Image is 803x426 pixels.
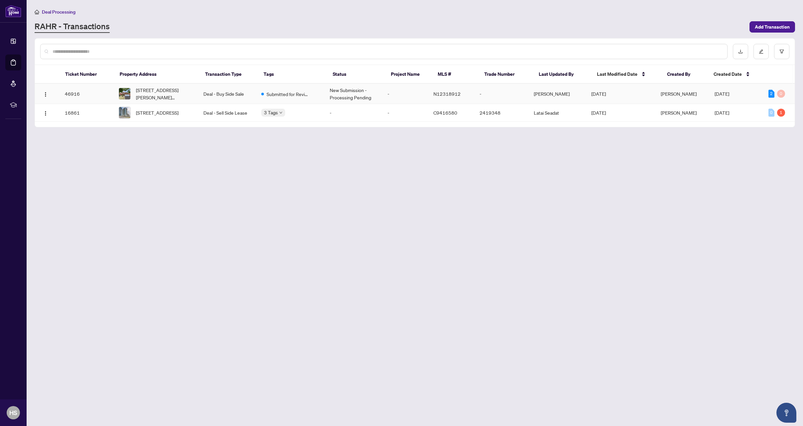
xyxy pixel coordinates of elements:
[528,104,586,122] td: Latai Seadat
[382,84,428,104] td: -
[327,65,386,84] th: Status
[714,70,742,78] span: Created Date
[35,10,39,14] span: home
[258,65,327,84] th: Tags
[198,104,256,122] td: Deal - Sell Side Lease
[267,90,310,98] span: Submitted for Review
[433,91,461,97] span: N12318912
[279,111,283,114] span: down
[324,84,382,104] td: New Submission - Processing Pending
[40,107,51,118] button: Logo
[43,111,48,116] img: Logo
[35,21,110,33] a: RAHR - Transactions
[198,84,256,104] td: Deal - Buy Side Sale
[119,107,130,118] img: thumbnail-img
[777,90,785,98] div: 0
[661,110,697,116] span: [PERSON_NAME]
[59,84,113,104] td: 46916
[136,86,193,101] span: [STREET_ADDRESS][PERSON_NAME][PERSON_NAME]
[715,110,729,116] span: [DATE]
[662,65,708,84] th: Created By
[776,403,796,423] button: Open asap
[42,9,75,15] span: Deal Processing
[591,110,606,116] span: [DATE]
[386,65,432,84] th: Project Name
[738,49,743,54] span: download
[592,65,662,84] th: Last Modified Date
[382,104,428,122] td: -
[597,70,637,78] span: Last Modified Date
[533,65,592,84] th: Last Updated By
[264,109,278,116] span: 3 Tags
[479,65,533,84] th: Trade Number
[200,65,258,84] th: Transaction Type
[768,109,774,117] div: 0
[779,49,784,54] span: filter
[119,88,130,99] img: thumbnail-img
[661,91,697,97] span: [PERSON_NAME]
[60,65,114,84] th: Ticket Number
[759,49,763,54] span: edit
[753,44,769,59] button: edit
[9,408,17,417] span: HS
[591,91,606,97] span: [DATE]
[433,110,457,116] span: C9416580
[755,22,790,32] span: Add Transaction
[474,104,528,122] td: 2419348
[715,91,729,97] span: [DATE]
[324,104,382,122] td: -
[708,65,763,84] th: Created Date
[733,44,748,59] button: download
[59,104,113,122] td: 16861
[5,5,21,17] img: logo
[136,109,178,116] span: [STREET_ADDRESS]
[474,84,528,104] td: -
[432,65,479,84] th: MLS #
[774,44,789,59] button: filter
[114,65,200,84] th: Property Address
[749,21,795,33] button: Add Transaction
[768,90,774,98] div: 2
[777,109,785,117] div: 1
[40,88,51,99] button: Logo
[528,84,586,104] td: [PERSON_NAME]
[43,92,48,97] img: Logo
